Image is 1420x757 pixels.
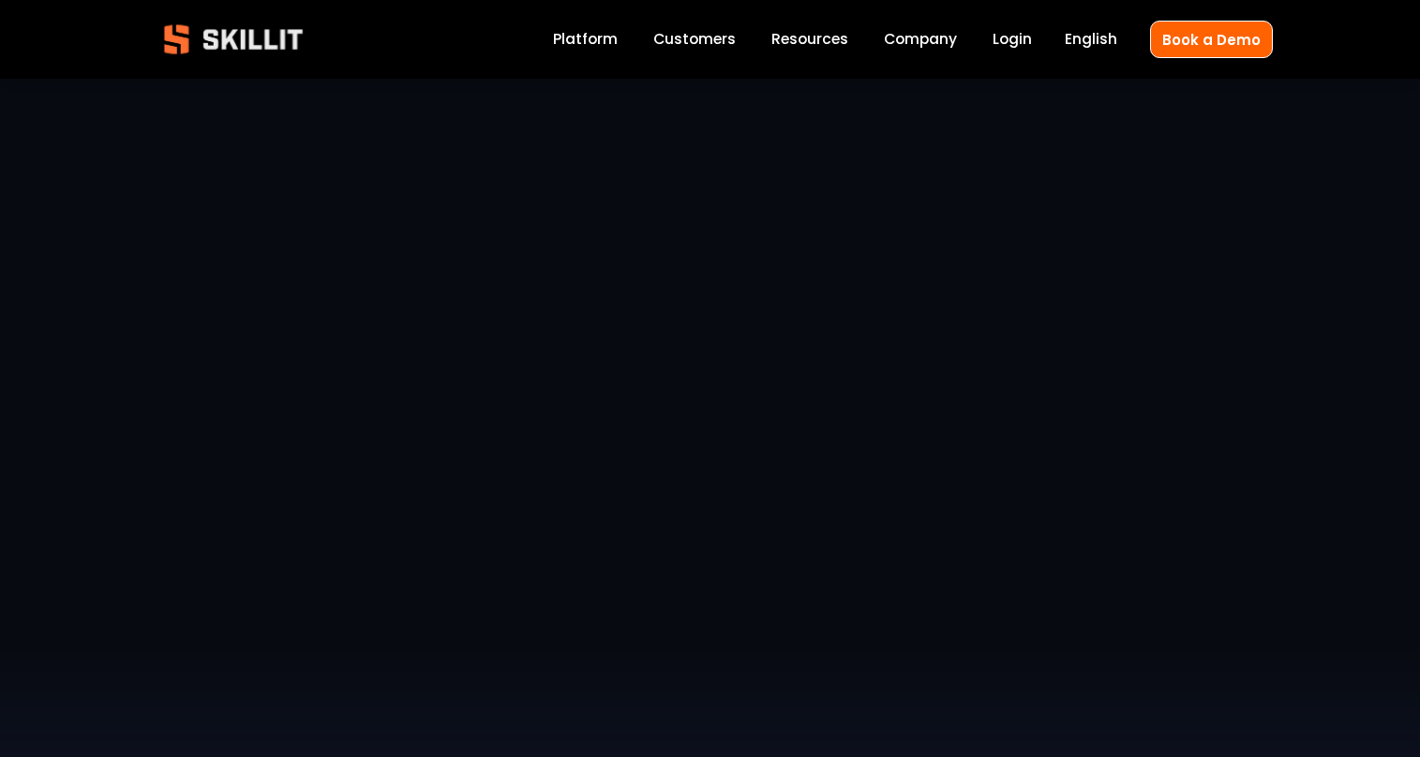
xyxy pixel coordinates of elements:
span: English [1065,28,1117,50]
a: Book a Demo [1150,21,1273,57]
a: Platform [553,27,618,52]
a: Customers [653,27,736,52]
a: Company [884,27,957,52]
a: folder dropdown [771,27,848,52]
div: language picker [1065,27,1117,52]
img: Skillit [148,11,319,67]
span: Resources [771,28,848,50]
a: Login [993,27,1032,52]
